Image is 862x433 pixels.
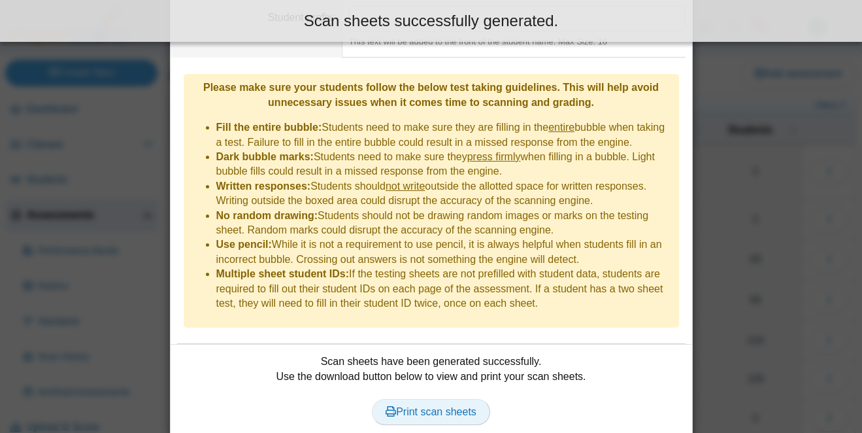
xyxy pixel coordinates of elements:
[386,181,425,192] u: not write
[216,267,672,311] li: If the testing sheets are not prefilled with student data, students are required to fill out thei...
[216,268,350,279] b: Multiple sheet student IDs:
[203,82,659,107] b: Please make sure your students follow the below test taking guidelines. This will help avoid unne...
[216,210,318,221] b: No random drawing:
[216,122,322,133] b: Fill the entire bubble:
[10,10,852,32] div: Scan sheets successfully generated.
[467,151,521,162] u: press firmly
[372,399,490,425] a: Print scan sheets
[216,150,672,179] li: Students need to make sure they when filling in a bubble. Light bubble fills could result in a mi...
[386,406,476,417] span: Print scan sheets
[216,237,672,267] li: While it is not a requirement to use pencil, it is always helpful when students fill in an incorr...
[216,181,311,192] b: Written responses:
[216,120,672,150] li: Students need to make sure they are filling in the bubble when taking a test. Failure to fill in ...
[216,179,672,209] li: Students should outside the allotted space for written responses. Writing outside the boxed area ...
[349,36,686,48] div: This text will be added to the front of the student name. Max Size: 16
[548,122,574,133] u: entire
[216,209,672,238] li: Students should not be drawing random images or marks on the testing sheet. Random marks could di...
[216,151,314,162] b: Dark bubble marks:
[216,239,272,250] b: Use pencil:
